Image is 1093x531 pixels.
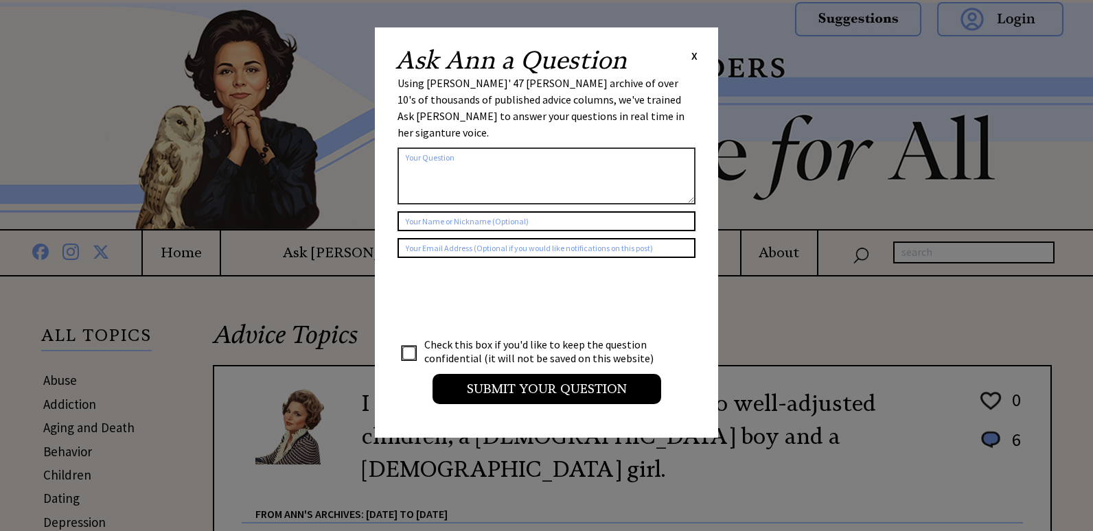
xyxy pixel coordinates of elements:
input: Your Email Address (Optional if you would like notifications on this post) [398,238,695,258]
iframe: reCAPTCHA [398,272,606,325]
td: Check this box if you'd like to keep the question confidential (it will not be saved on this webs... [424,337,667,366]
input: Submit your Question [433,374,661,404]
span: X [691,49,698,62]
h2: Ask Ann a Question [395,48,627,73]
input: Your Name or Nickname (Optional) [398,211,695,231]
div: Using [PERSON_NAME]' 47 [PERSON_NAME] archive of over 10's of thousands of published advice colum... [398,75,695,141]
